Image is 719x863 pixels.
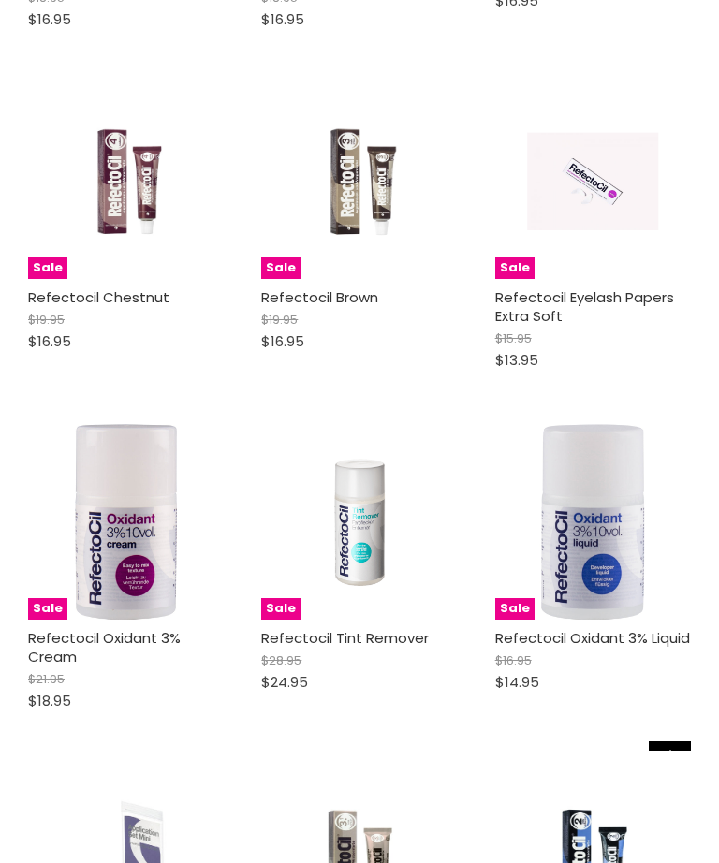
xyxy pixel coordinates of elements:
[28,628,181,666] a: Refectocil Oxidant 3% Cream
[261,331,304,351] span: $16.95
[528,424,659,620] img: Refectocil Oxidant 3% Liquid
[28,331,71,351] span: $16.95
[495,83,691,279] a: Refectocil Eyelash Papers Extra SoftSale
[28,424,224,620] a: Refectocil Oxidant 3% CreamSale
[261,311,298,329] span: $19.95
[294,83,424,279] img: Refectocil Brown
[28,287,169,307] a: Refectocil Chestnut
[495,672,539,692] span: $14.95
[28,257,67,279] span: Sale
[261,628,429,648] a: Refectocil Tint Remover
[261,287,378,307] a: Refectocil Brown
[261,257,301,279] span: Sale
[495,257,535,279] span: Sale
[261,83,457,279] a: Refectocil BrownSale
[261,9,304,29] span: $16.95
[261,672,308,692] span: $24.95
[28,311,65,329] span: $19.95
[294,424,425,620] img: Refectocil Tint Remover
[261,651,301,669] span: $28.95
[28,83,224,279] a: Refectocil ChestnutSale
[61,83,191,279] img: Refectocil Chestnut
[528,83,659,279] img: Refectocil Eyelash Papers Extra Soft
[495,424,691,620] a: Refectocil Oxidant 3% LiquidSale
[261,598,301,620] span: Sale
[495,628,690,648] a: Refectocil Oxidant 3% Liquid
[61,424,192,620] img: Refectocil Oxidant 3% Cream
[28,9,71,29] span: $16.95
[495,287,674,326] a: Refectocil Eyelash Papers Extra Soft
[261,424,457,620] a: Refectocil Tint RemoverSale
[495,651,532,669] span: $16.95
[495,350,538,370] span: $13.95
[495,329,532,347] span: $15.95
[28,670,65,688] span: $21.95
[28,691,71,710] span: $18.95
[28,598,67,620] span: Sale
[495,598,535,620] span: Sale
